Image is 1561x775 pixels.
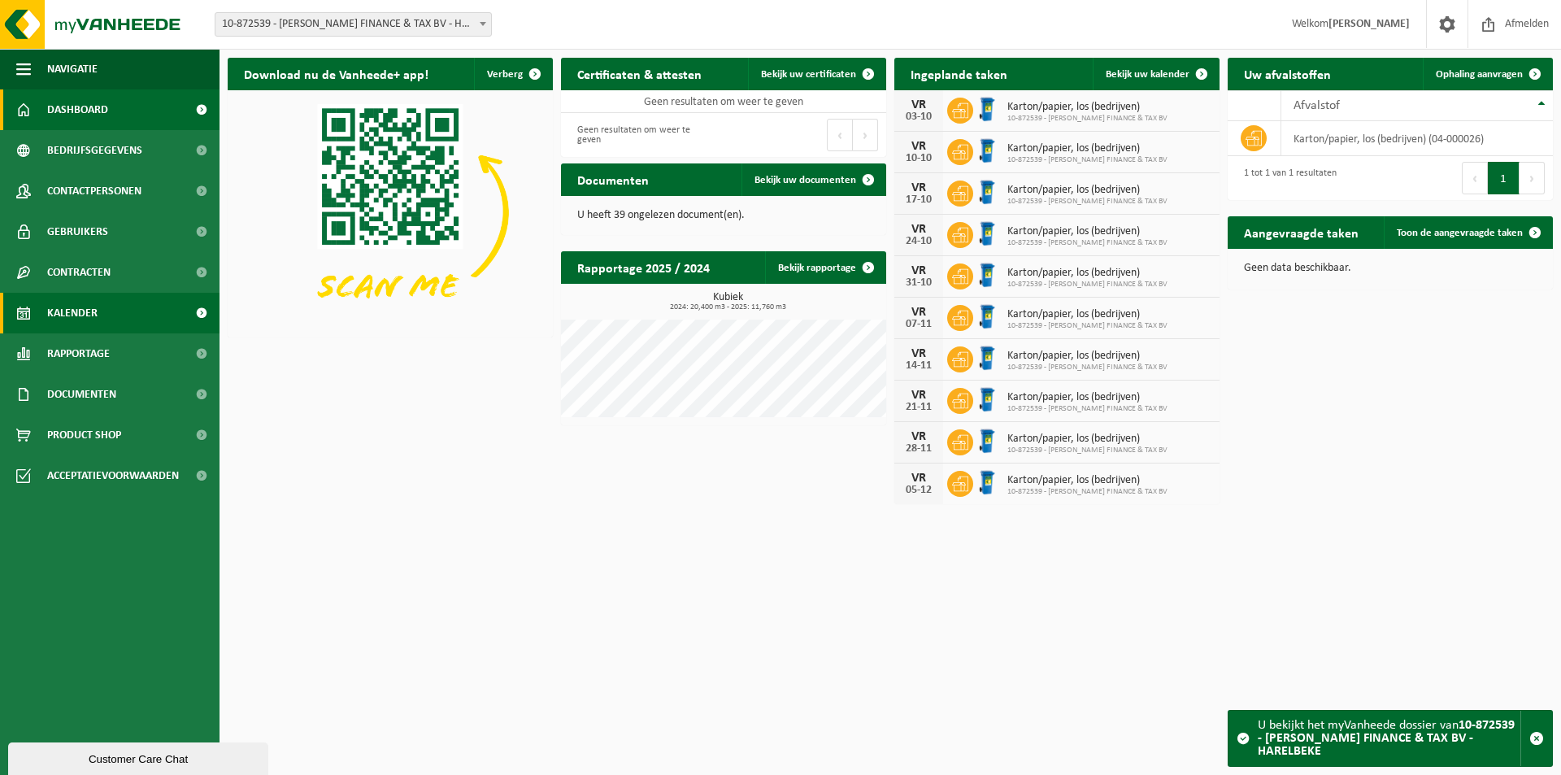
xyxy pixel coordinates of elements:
[902,181,935,194] div: VR
[1007,142,1167,155] span: Karton/papier, los (bedrijven)
[973,385,1001,413] img: WB-0240-HPE-BE-04
[474,58,551,90] button: Verberg
[902,443,935,455] div: 28-11
[902,472,935,485] div: VR
[902,319,935,330] div: 07-11
[902,98,935,111] div: VR
[561,251,726,283] h2: Rapportage 2025 / 2024
[1007,474,1167,487] span: Karton/papier, los (bedrijven)
[1007,487,1167,497] span: 10-872539 - [PERSON_NAME] FINANCE & TAX BV
[1228,216,1375,248] h2: Aangevraagde taken
[902,111,935,123] div: 03-10
[973,178,1001,206] img: WB-0240-HPE-BE-04
[902,194,935,206] div: 17-10
[827,119,853,151] button: Previous
[8,739,272,775] iframe: chat widget
[1007,433,1167,446] span: Karton/papier, los (bedrijven)
[1007,391,1167,404] span: Karton/papier, los (bedrijven)
[215,13,491,36] span: 10-872539 - MOORE FINANCE & TAX BV - HARELBEKE
[47,89,108,130] span: Dashboard
[1007,155,1167,165] span: 10-872539 - [PERSON_NAME] FINANCE & TAX BV
[1281,121,1553,156] td: karton/papier, los (bedrijven) (04-000026)
[1436,69,1523,80] span: Ophaling aanvragen
[1488,162,1520,194] button: 1
[765,251,885,284] a: Bekijk rapportage
[47,130,142,171] span: Bedrijfsgegevens
[748,58,885,90] a: Bekijk uw certificaten
[1007,321,1167,331] span: 10-872539 - [PERSON_NAME] FINANCE & TAX BV
[487,69,523,80] span: Verberg
[902,389,935,402] div: VR
[853,119,878,151] button: Next
[1462,162,1488,194] button: Previous
[1007,350,1167,363] span: Karton/papier, los (bedrijven)
[973,468,1001,496] img: WB-0240-HPE-BE-04
[47,415,121,455] span: Product Shop
[1397,228,1523,238] span: Toon de aangevraagde taken
[1007,308,1167,321] span: Karton/papier, los (bedrijven)
[1007,404,1167,414] span: 10-872539 - [PERSON_NAME] FINANCE & TAX BV
[894,58,1024,89] h2: Ingeplande taken
[228,58,445,89] h2: Download nu de Vanheede+ app!
[561,163,665,195] h2: Documenten
[1007,197,1167,207] span: 10-872539 - [PERSON_NAME] FINANCE & TAX BV
[1328,18,1410,30] strong: [PERSON_NAME]
[561,58,718,89] h2: Certificaten & attesten
[47,293,98,333] span: Kalender
[1007,184,1167,197] span: Karton/papier, los (bedrijven)
[215,12,492,37] span: 10-872539 - MOORE FINANCE & TAX BV - HARELBEKE
[1007,101,1167,114] span: Karton/papier, los (bedrijven)
[902,153,935,164] div: 10-10
[761,69,856,80] span: Bekijk uw certificaten
[754,175,856,185] span: Bekijk uw documenten
[577,210,870,221] p: U heeft 39 ongelezen document(en).
[902,264,935,277] div: VR
[47,171,141,211] span: Contactpersonen
[1228,58,1347,89] h2: Uw afvalstoffen
[973,303,1001,330] img: WB-0240-HPE-BE-04
[1007,238,1167,248] span: 10-872539 - [PERSON_NAME] FINANCE & TAX BV
[47,211,108,252] span: Gebruikers
[973,261,1001,289] img: WB-0240-HPE-BE-04
[228,90,553,334] img: Download de VHEPlus App
[902,306,935,319] div: VR
[1093,58,1218,90] a: Bekijk uw kalender
[902,223,935,236] div: VR
[902,140,935,153] div: VR
[569,292,886,311] h3: Kubiek
[1258,719,1515,758] strong: 10-872539 - [PERSON_NAME] FINANCE & TAX BV - HARELBEKE
[973,137,1001,164] img: WB-0240-HPE-BE-04
[47,333,110,374] span: Rapportage
[561,90,886,113] td: Geen resultaten om weer te geven
[1007,225,1167,238] span: Karton/papier, los (bedrijven)
[1520,162,1545,194] button: Next
[902,277,935,289] div: 31-10
[973,220,1001,247] img: WB-0240-HPE-BE-04
[1236,160,1337,196] div: 1 tot 1 van 1 resultaten
[1258,711,1520,766] div: U bekijkt het myVanheede dossier van
[1007,114,1167,124] span: 10-872539 - [PERSON_NAME] FINANCE & TAX BV
[1007,267,1167,280] span: Karton/papier, los (bedrijven)
[1244,263,1537,274] p: Geen data beschikbaar.
[902,236,935,247] div: 24-10
[1294,99,1340,112] span: Afvalstof
[973,427,1001,455] img: WB-0240-HPE-BE-04
[1007,280,1167,290] span: 10-872539 - [PERSON_NAME] FINANCE & TAX BV
[902,347,935,360] div: VR
[47,374,116,415] span: Documenten
[973,95,1001,123] img: WB-0240-HPE-BE-04
[1007,363,1167,372] span: 10-872539 - [PERSON_NAME] FINANCE & TAX BV
[569,303,886,311] span: 2024: 20,400 m3 - 2025: 11,760 m3
[47,252,111,293] span: Contracten
[902,430,935,443] div: VR
[1007,446,1167,455] span: 10-872539 - [PERSON_NAME] FINANCE & TAX BV
[47,49,98,89] span: Navigatie
[902,485,935,496] div: 05-12
[902,402,935,413] div: 21-11
[741,163,885,196] a: Bekijk uw documenten
[1384,216,1551,249] a: Toon de aangevraagde taken
[973,344,1001,372] img: WB-0240-HPE-BE-04
[47,455,179,496] span: Acceptatievoorwaarden
[1106,69,1189,80] span: Bekijk uw kalender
